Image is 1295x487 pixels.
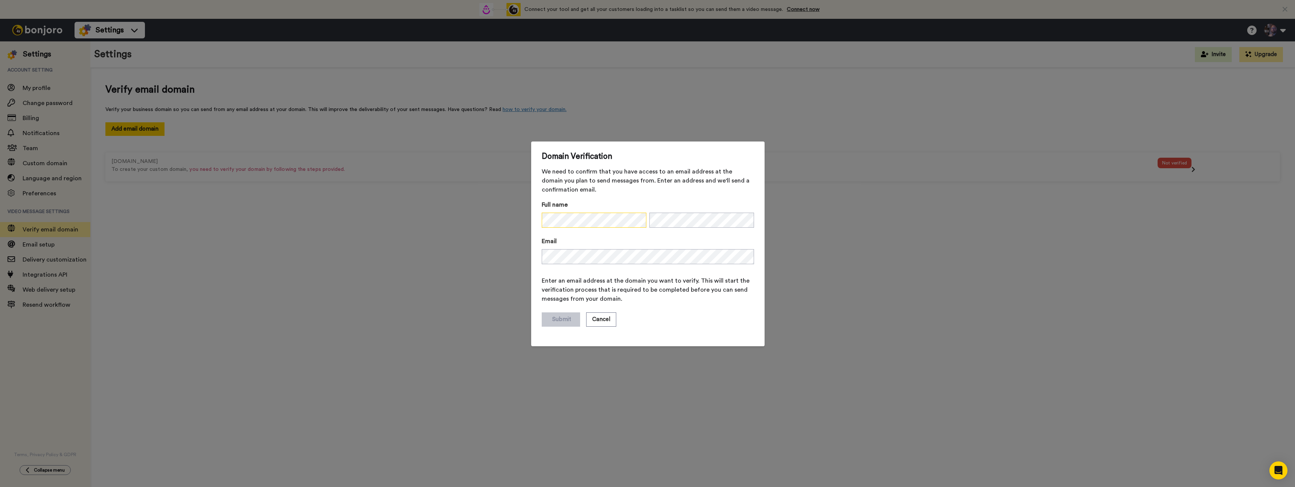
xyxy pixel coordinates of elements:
[586,312,616,327] button: Cancel
[542,167,754,194] span: We need to confirm that you have access to an email address at the domain you plan to send messag...
[542,312,580,327] button: Submit
[1269,461,1287,479] div: Open Intercom Messenger
[542,237,754,246] label: Email
[542,200,646,209] label: Full name
[542,152,754,161] span: Domain Verification
[542,276,754,303] span: Enter an email address at the domain you want to verify. This will start the verification process...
